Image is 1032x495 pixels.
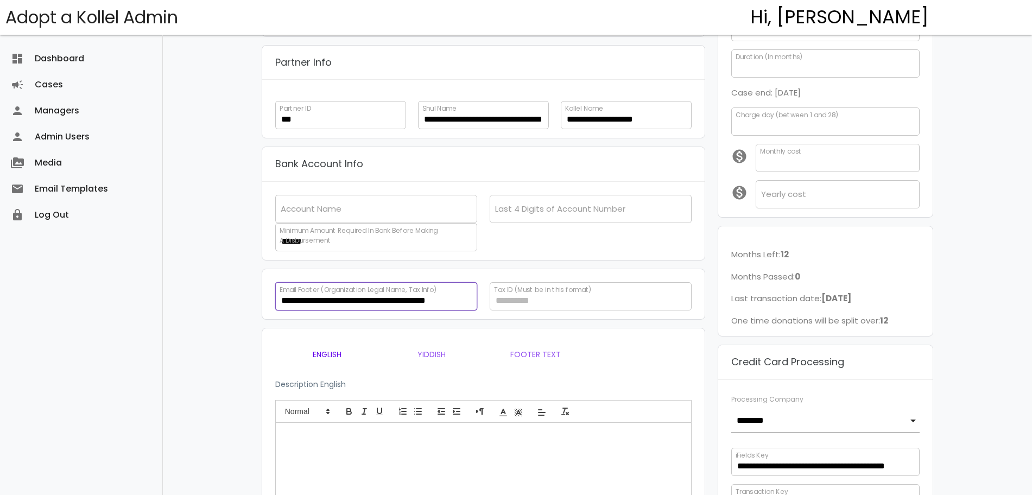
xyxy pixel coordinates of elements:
i: person [11,98,24,124]
p: Credit Card Processing [731,354,844,371]
p: Months Passed: [731,270,920,284]
h4: Hi, [PERSON_NAME] [750,7,929,28]
i: email [11,176,24,202]
label: Description English [275,379,346,390]
i: person [11,124,24,150]
p: Months Left: [731,247,920,262]
b: [DATE] [821,293,851,304]
p: Last transaction date: [731,291,920,306]
a: English [275,341,379,367]
a: Footer Text [484,341,588,367]
i: lock [11,202,24,228]
a: Yiddish [379,341,484,367]
i: monetization_on [731,148,756,164]
p: Bank Account Info [275,156,363,173]
label: Processing Company [731,395,803,404]
b: 12 [880,315,888,326]
i: campaign [11,72,24,98]
i: perm_media [11,150,24,176]
b: 12 [781,249,789,260]
i: monetization_on [731,185,756,201]
p: One time donations will be split over: [731,314,920,328]
p: Case end: [DATE] [731,86,920,100]
b: 0 [795,271,800,282]
i: dashboard [11,46,24,72]
p: Partner Info [275,54,332,71]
